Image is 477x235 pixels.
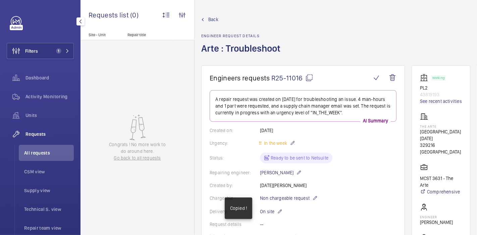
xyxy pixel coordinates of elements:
[56,48,61,54] span: 1
[24,225,74,231] span: Repair team view
[89,11,130,19] span: Requests list
[420,84,462,91] p: PL2
[25,112,74,119] span: Units
[106,155,169,161] a: Go back to all requests
[7,43,74,59] button: Filters1
[260,195,310,201] span: Non chargeable request
[263,140,287,146] span: In the week
[201,42,284,65] h1: Arte : Troubleshoot
[420,215,453,219] p: Engineer
[215,96,391,116] p: A repair request was created on [DATE] for troubleshooting an issue. 4 man-hours and 1 part were ...
[420,74,431,82] img: elevator.svg
[25,131,74,137] span: Requests
[420,98,462,105] a: See recent activities
[420,142,462,155] p: 329216 [GEOGRAPHIC_DATA]
[25,74,74,81] span: Dashboard
[25,93,74,100] span: Activity Monitoring
[25,48,38,54] span: Filters
[127,33,172,37] p: Repair title
[271,74,313,82] span: R25-11016
[81,33,125,37] p: Site - Unit
[106,141,169,155] p: Congrats ! No more work to do around here.
[260,208,282,216] p: On site
[420,219,453,226] p: [PERSON_NAME]
[208,16,218,23] span: Back
[420,128,462,142] p: [GEOGRAPHIC_DATA][DATE]
[201,34,284,38] h2: Engineer request details
[210,74,270,82] span: Engineers requests
[432,77,444,79] p: Working
[24,168,74,175] span: CSM view
[24,187,74,194] span: Supply view
[420,91,462,98] p: 43819193
[230,205,247,212] p: Copied !
[420,175,462,188] p: MCST 3631 - The Arte
[420,188,462,195] a: Comprehensive
[260,169,302,177] p: [PERSON_NAME]
[24,206,74,213] span: Technical S. view
[24,150,74,156] span: All requests
[360,117,391,124] p: AI Summary
[420,124,462,128] p: The Arte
